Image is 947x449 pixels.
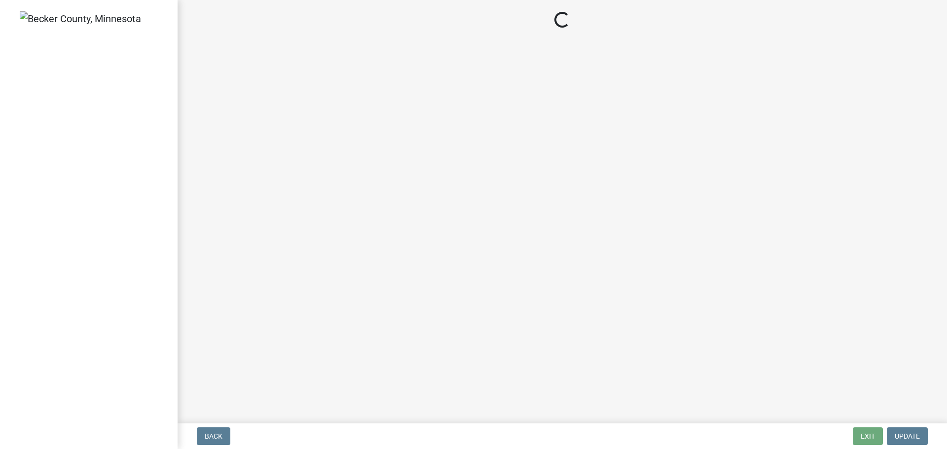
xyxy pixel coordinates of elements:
[895,432,920,440] span: Update
[853,427,883,445] button: Exit
[205,432,222,440] span: Back
[197,427,230,445] button: Back
[20,11,141,26] img: Becker County, Minnesota
[887,427,928,445] button: Update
